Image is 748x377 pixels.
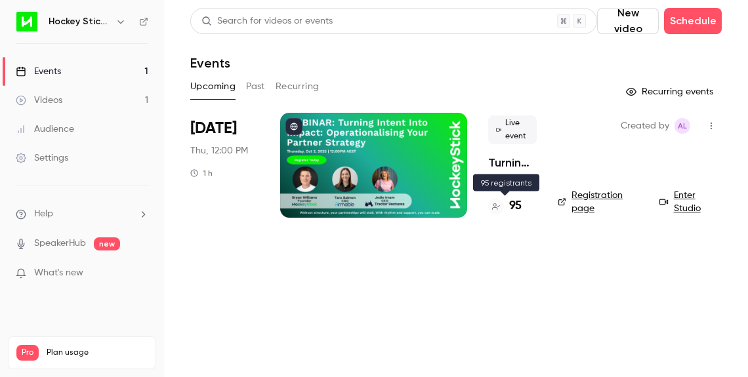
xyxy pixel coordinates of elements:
[620,81,722,102] button: Recurring events
[190,168,213,178] div: 1 h
[190,144,248,157] span: Thu, 12:00 PM
[621,118,669,134] span: Created by
[659,189,722,215] a: Enter Studio
[276,76,320,97] button: Recurring
[16,123,74,136] div: Audience
[190,113,259,218] div: Oct 2 Thu, 12:00 PM (Australia/Melbourne)
[509,197,522,215] h4: 95
[16,94,62,107] div: Videos
[675,118,690,134] span: Alison Logue
[34,266,83,280] span: What's new
[16,151,68,165] div: Settings
[246,76,265,97] button: Past
[678,118,687,134] span: AL
[488,155,537,170] a: Turning Intent Into Impact: Operationalising Your Partner Strategy
[47,347,148,358] span: Plan usage
[34,207,53,221] span: Help
[597,8,659,34] button: New video
[16,207,148,221] li: help-dropdown-opener
[190,76,236,97] button: Upcoming
[49,15,110,28] h6: Hockey Stick Advisory
[664,8,722,34] button: Schedule
[16,11,37,32] img: Hockey Stick Advisory
[558,189,644,215] a: Registration page
[16,65,61,78] div: Events
[488,197,522,215] a: 95
[201,14,333,28] div: Search for videos or events
[190,55,230,71] h1: Events
[488,115,537,144] span: Live event
[133,268,148,279] iframe: Noticeable Trigger
[16,345,39,361] span: Pro
[34,237,86,250] a: SpeakerHub
[94,237,120,250] span: new
[190,118,237,139] span: [DATE]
